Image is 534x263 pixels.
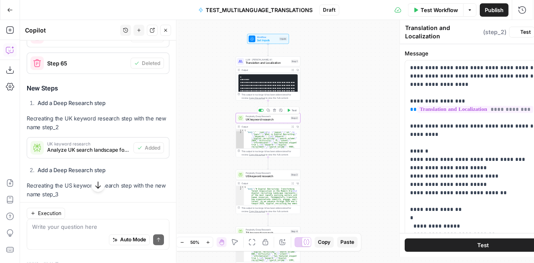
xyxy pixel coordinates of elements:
[285,108,298,113] button: Test
[267,44,269,56] g: Edge from start to step_1
[520,28,531,36] span: Test
[27,83,169,94] h3: New Steps
[405,24,481,40] textarea: Translation and Localization
[47,142,130,146] span: UK keyword research
[246,228,289,231] span: Perplexity Deep Research
[246,231,289,235] span: ZA keyword research
[236,170,300,214] div: Perplexity Deep ResearchUS keyword researchStep 3Output{ "body":"# Digital Recruiting: Transformi...
[480,3,509,17] button: Publish
[242,186,244,188] span: Toggle code folding, rows 1 through 3
[257,38,277,43] span: Set Inputs
[142,59,160,67] span: Deleted
[242,150,299,156] div: This output is too large & has been abbreviated for review. to view the full content.
[236,113,300,157] div: Perplexity Deep ResearchUK keyword researchStep 2TestOutput{ "body":"```json\n{\n\"region\":\"uk\...
[483,28,506,36] span: ( step_2 )
[38,166,106,173] strong: Add a Deep Research step
[27,208,65,219] button: Execution
[291,60,298,63] div: Step 1
[120,236,146,244] span: Auto Mode
[267,157,269,169] g: Edge from step_2 to step_3
[145,144,160,152] span: Added
[246,174,289,178] span: US keyword research
[246,171,289,175] span: Perplexity Deep Research
[47,59,127,68] span: Step 65
[290,230,298,233] div: Step 4
[290,173,298,177] div: Step 3
[109,235,150,245] button: Auto Mode
[193,3,317,17] button: TEST_MULTILANGUAGE_TRANSLATIONS
[236,186,244,188] div: 1
[246,115,289,118] span: Perplexity Deep Research
[318,238,330,246] span: Copy
[242,129,244,131] span: Toggle code folding, rows 1 through 3
[47,146,130,154] span: Analyze UK search landscape for the translated content
[25,26,118,35] div: Copilot
[421,6,458,14] span: Test Workflow
[206,6,312,14] span: TEST_MULTILANGUAGE_TRANSLATIONS
[242,206,299,213] div: This output is too large & has been abbreviated for review. to view the full content.
[246,118,289,122] span: UK keyword research
[337,237,358,248] button: Paste
[190,239,199,245] span: 50%
[242,182,289,185] div: Output
[279,37,287,41] div: Inputs
[323,6,335,14] span: Draft
[477,241,489,249] span: Test
[142,33,160,40] span: Deleted
[408,3,463,17] button: Test Workflow
[485,6,504,14] span: Publish
[27,114,169,132] p: Recreating the UK keyword research step with the new name step_2
[315,237,334,248] button: Copy
[242,125,289,128] div: Output
[292,108,297,112] span: Test
[257,35,277,39] span: Workflow
[47,33,127,41] span: Step 64
[249,153,265,156] span: Copy the output
[236,129,244,131] div: 1
[242,93,299,100] div: This output is too large & has been abbreviated for review. to view the full content.
[246,58,290,61] span: LLM · [PERSON_NAME] 4.1
[38,210,61,217] span: Execution
[249,210,265,213] span: Copy the output
[236,34,300,44] div: WorkflowSet InputsInputs
[246,61,290,65] span: Translation and Localization
[133,143,164,154] button: Added
[27,181,169,199] p: Recreating the US keyword research step with the new name step_3
[340,238,354,246] span: Paste
[131,58,164,69] button: Deleted
[290,116,298,120] div: Step 2
[249,97,265,99] span: Copy the output
[38,100,106,106] strong: Add a Deep Research step
[242,68,289,72] div: Output
[267,214,269,226] g: Edge from step_3 to step_4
